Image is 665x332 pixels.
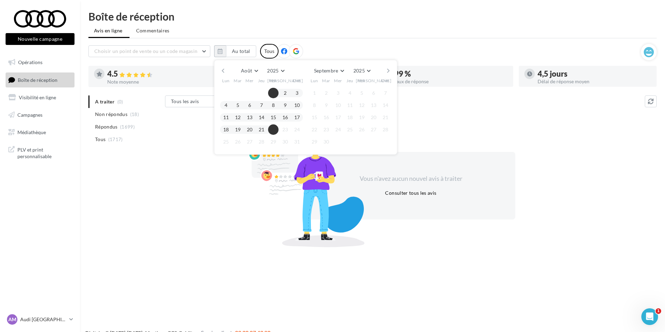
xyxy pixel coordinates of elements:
[321,124,331,135] button: 23
[357,112,367,123] button: 19
[357,88,367,98] button: 5
[268,100,279,110] button: 8
[6,33,75,45] button: Nouvelle campagne
[381,78,390,84] span: Dim
[333,100,343,110] button: 10
[17,112,42,118] span: Campagnes
[233,112,243,123] button: 12
[321,137,331,147] button: 30
[222,78,230,84] span: Lun
[268,112,279,123] button: 15
[221,100,231,110] button: 4
[292,88,302,98] button: 3
[120,124,135,130] span: (1699)
[309,124,320,135] button: 22
[309,88,320,98] button: 1
[351,174,471,183] div: Vous n'avez aucun nouvel avis à traiter
[8,316,16,323] span: AM
[321,100,331,110] button: 9
[333,112,343,123] button: 17
[221,137,231,147] button: 25
[244,124,255,135] button: 20
[256,112,267,123] button: 14
[368,88,379,98] button: 6
[20,316,66,323] p: Audi [GEOGRAPHIC_DATA]
[346,78,353,84] span: Jeu
[334,78,342,84] span: Mer
[351,66,373,76] button: 2025
[95,123,118,130] span: Répondus
[94,48,197,54] span: Choisir un point de vente ou un code magasin
[244,112,255,123] button: 13
[309,112,320,123] button: 15
[4,108,76,122] a: Campagnes
[245,78,254,84] span: Mer
[280,137,290,147] button: 30
[221,112,231,123] button: 11
[88,11,657,22] div: Boîte de réception
[267,78,303,84] span: [PERSON_NAME]
[280,100,290,110] button: 9
[4,90,76,105] a: Visibilité en ligne
[345,124,355,135] button: 25
[292,100,302,110] button: 10
[233,100,243,110] button: 5
[368,124,379,135] button: 27
[394,70,508,78] div: 99 %
[380,100,391,110] button: 14
[357,124,367,135] button: 26
[380,88,391,98] button: 7
[95,136,105,143] span: Tous
[309,100,320,110] button: 8
[258,78,265,84] span: Jeu
[4,72,76,87] a: Boîte de réception
[4,142,76,163] a: PLV et print personnalisable
[214,45,256,57] button: Au total
[264,66,287,76] button: 2025
[292,137,302,147] button: 31
[18,77,57,83] span: Boîte de réception
[322,78,330,84] span: Mar
[256,100,267,110] button: 7
[311,66,347,76] button: Septembre
[244,137,255,147] button: 27
[380,124,391,135] button: 28
[107,79,221,84] div: Note moyenne
[18,59,42,65] span: Opérations
[333,124,343,135] button: 24
[241,68,252,74] span: Août
[280,88,290,98] button: 2
[19,94,56,100] span: Visibilité en ligne
[280,112,290,123] button: 16
[4,55,76,70] a: Opérations
[292,112,302,123] button: 17
[268,88,279,98] button: 1
[394,79,508,84] div: Taux de réponse
[357,100,367,110] button: 12
[4,125,76,140] a: Médiathèque
[656,308,661,314] span: 1
[221,124,231,135] button: 18
[641,308,658,325] iframe: Intercom live chat
[171,98,199,104] span: Tous les avis
[267,68,279,74] span: 2025
[6,313,75,326] a: AM Audi [GEOGRAPHIC_DATA]
[88,45,210,57] button: Choisir un point de vente ou un code magasin
[538,79,651,84] div: Délai de réponse moyen
[345,112,355,123] button: 18
[233,124,243,135] button: 19
[356,78,392,84] span: [PERSON_NAME]
[368,112,379,123] button: 20
[244,100,255,110] button: 6
[368,100,379,110] button: 13
[234,78,242,84] span: Mar
[538,70,651,78] div: 4,5 jours
[314,68,338,74] span: Septembre
[293,78,301,84] span: Dim
[130,111,139,117] span: (18)
[136,27,170,34] span: Commentaires
[311,78,318,84] span: Lun
[345,100,355,110] button: 11
[321,112,331,123] button: 16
